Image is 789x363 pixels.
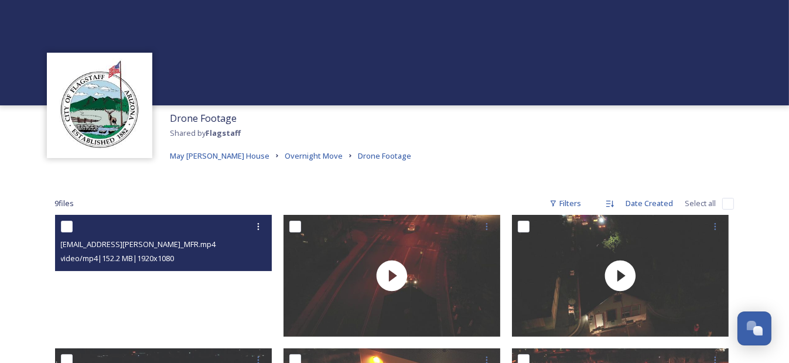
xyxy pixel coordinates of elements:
span: Overnight Move [285,150,343,161]
span: Drone Footage [170,112,237,125]
a: May [PERSON_NAME] House [170,149,269,163]
img: images%20%282%29.jpeg [53,59,146,152]
div: Filters [544,192,588,215]
button: Open Chat [737,311,771,345]
span: Shared by [170,128,241,138]
video: ext_1747323608.281279_paul.rosevear@flagstaffaz.gov-2025-05-13_MFR.mp4 [55,215,272,337]
a: Overnight Move [285,149,343,163]
span: video/mp4 | 152.2 MB | 1920 x 1080 [61,253,175,263]
span: Select all [685,198,716,209]
img: thumbnail [512,215,729,337]
a: Drone Footage [358,149,411,163]
strong: Flagstaff [206,128,241,138]
span: May [PERSON_NAME] House [170,150,269,161]
span: [EMAIL_ADDRESS][PERSON_NAME]_MFR.mp4 [61,239,216,249]
span: 9 file s [55,198,74,209]
img: thumbnail [284,215,500,337]
div: Date Created [620,192,679,215]
span: Drone Footage [358,150,411,161]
